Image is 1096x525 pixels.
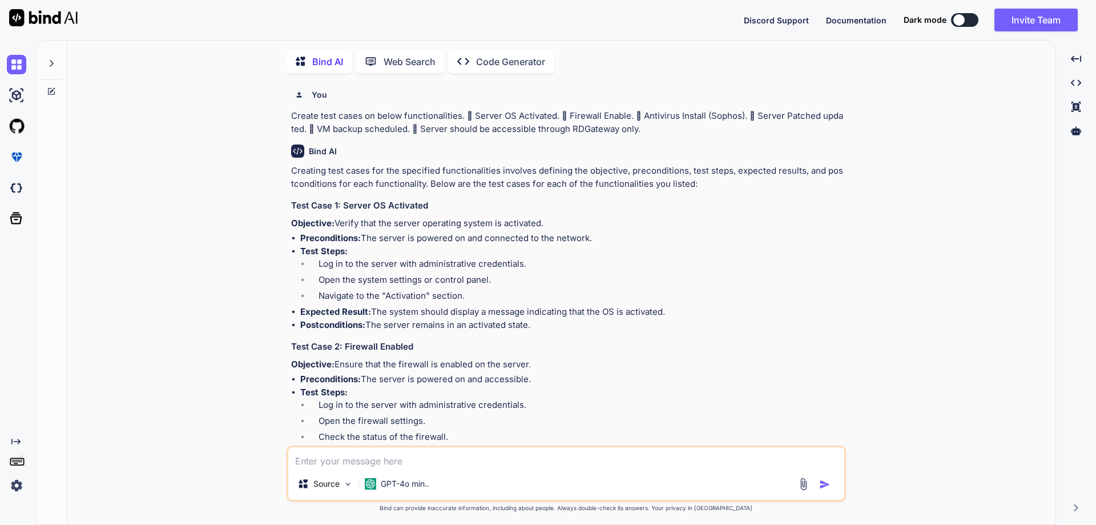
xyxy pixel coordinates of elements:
p: Ensure that the firewall is enabled on the server. [291,358,844,371]
p: Verify that the server operating system is activated. [291,217,844,230]
img: chat [7,55,26,74]
li: Check the status of the firewall. [309,431,844,447]
img: ai-studio [7,86,26,105]
img: githubLight [7,117,26,136]
li: The server is powered on and accessible. [300,373,844,386]
p: Bind AI [312,55,343,69]
img: settings [7,476,26,495]
li: Log in to the server with administrative credentials. [309,399,844,415]
li: Open the firewall settings. [309,415,844,431]
p: Code Generator [476,55,545,69]
li: Open the system settings or control panel. [309,274,844,290]
p: Bind can provide inaccurate information, including about people. Always double-check its answers.... [287,504,846,512]
p: Web Search [384,55,436,69]
button: Invite Team [994,9,1078,31]
img: Pick Models [343,479,353,489]
p: Source [313,478,340,490]
button: Documentation [826,14,887,26]
strong: Postconditions: [300,319,365,330]
strong: Objective: [291,359,335,370]
h3: Test Case 1: Server OS Activated [291,199,844,213]
strong: Preconditions: [300,233,361,243]
p: Create test cases on below functionalities.  Server OS Activated.  Firewall Enable.  Antivirus... [291,110,844,135]
li: The server is powered on and connected to the network. [300,232,844,245]
span: Documentation [826,15,887,25]
span: Dark mode [904,14,946,26]
span: Discord Support [744,15,809,25]
h3: Test Case 2: Firewall Enabled [291,340,844,354]
strong: Test Steps: [300,246,348,257]
button: Discord Support [744,14,809,26]
h6: Bind AI [309,146,337,157]
strong: Preconditions: [300,374,361,384]
li: The server remains in an activated state. [300,319,844,332]
p: Creating test cases for the specified functionalities involves defining the objective, preconditi... [291,165,844,190]
li: The system should display a message indicating that the OS is activated. [300,306,844,319]
img: icon [819,479,831,490]
strong: Objective: [291,218,335,229]
img: GPT-4o mini [365,478,376,490]
p: GPT-4o min.. [381,478,429,490]
h6: You [312,89,327,101]
li: Log in to the server with administrative credentials. [309,258,844,274]
strong: Test Steps: [300,387,348,398]
strong: Expected Result: [300,306,371,317]
img: darkCloudIdeIcon [7,178,26,198]
li: Navigate to the "Activation" section. [309,290,844,306]
img: premium [7,147,26,167]
img: Bind AI [9,9,78,26]
img: attachment [797,478,810,491]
